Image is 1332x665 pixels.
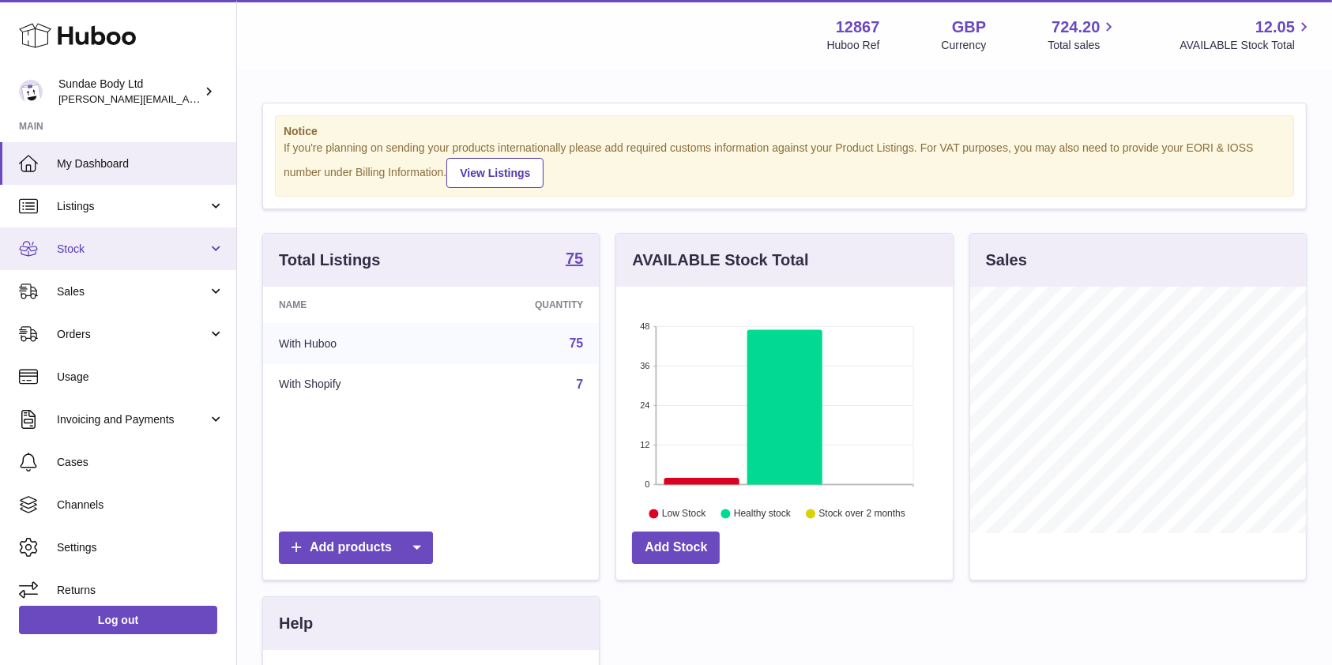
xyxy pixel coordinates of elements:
[1052,17,1100,38] span: 724.20
[641,400,650,410] text: 24
[632,532,720,564] a: Add Stock
[263,323,444,364] td: With Huboo
[576,378,583,391] a: 7
[1180,38,1313,53] span: AVAILABLE Stock Total
[57,498,224,513] span: Channels
[942,38,987,53] div: Currency
[1180,17,1313,53] a: 12.05 AVAILABLE Stock Total
[284,124,1285,139] strong: Notice
[566,250,583,266] strong: 75
[641,440,650,449] text: 12
[57,412,208,427] span: Invoicing and Payments
[58,92,317,105] span: [PERSON_NAME][EMAIL_ADDRESS][DOMAIN_NAME]
[57,370,224,385] span: Usage
[263,364,444,405] td: With Shopify
[57,284,208,299] span: Sales
[1048,38,1118,53] span: Total sales
[57,455,224,470] span: Cases
[57,199,208,214] span: Listings
[446,158,544,188] a: View Listings
[645,479,650,489] text: 0
[734,508,792,519] text: Healthy stock
[827,38,880,53] div: Huboo Ref
[57,540,224,555] span: Settings
[641,361,650,370] text: 36
[279,613,313,634] h3: Help
[632,250,808,271] h3: AVAILABLE Stock Total
[952,17,986,38] strong: GBP
[641,321,650,331] text: 48
[986,250,1027,271] h3: Sales
[279,532,433,564] a: Add products
[836,17,880,38] strong: 12867
[57,242,208,257] span: Stock
[263,287,444,323] th: Name
[1048,17,1118,53] a: 724.20 Total sales
[58,77,201,107] div: Sundae Body Ltd
[19,606,217,634] a: Log out
[444,287,599,323] th: Quantity
[1255,17,1295,38] span: 12.05
[19,80,43,103] img: dianne@sundaebody.com
[57,327,208,342] span: Orders
[57,156,224,171] span: My Dashboard
[284,141,1285,188] div: If you're planning on sending your products internationally please add required customs informati...
[279,250,381,271] h3: Total Listings
[662,508,706,519] text: Low Stock
[819,508,905,519] text: Stock over 2 months
[566,250,583,269] a: 75
[570,336,584,350] a: 75
[57,583,224,598] span: Returns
